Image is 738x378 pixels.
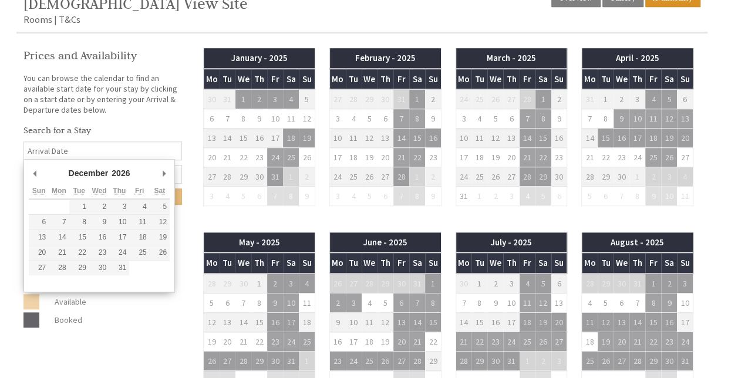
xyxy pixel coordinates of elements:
td: 19 [487,148,503,167]
td: 2 [487,187,503,206]
td: 30 [235,274,251,293]
td: 8 [409,109,425,129]
button: 1 [69,200,89,214]
td: 19 [299,129,315,148]
td: 9 [425,187,441,206]
td: 7 [393,109,409,129]
td: 1 [409,89,425,109]
td: 3 [283,274,299,293]
button: 5 [150,200,170,214]
abbr: Saturday [154,187,166,195]
td: 18 [645,129,661,148]
td: 10 [661,187,677,206]
td: 30 [456,274,471,293]
td: 15 [409,129,425,148]
td: 27 [503,167,519,187]
td: 12 [661,109,677,129]
td: 22 [535,148,551,167]
td: 17 [456,148,471,167]
td: 28 [520,89,535,109]
td: 26 [487,167,503,187]
button: 3 [109,200,129,214]
td: 6 [378,187,393,206]
th: Th [251,69,267,89]
button: 12 [150,215,170,230]
th: Mo [204,252,220,273]
button: 31 [109,261,129,275]
td: 10 [329,129,345,148]
td: 11 [283,109,299,129]
th: May - 2025 [204,232,315,252]
td: 4 [520,187,535,206]
td: 27 [204,167,220,187]
th: Sa [409,252,425,273]
td: 4 [220,187,235,206]
td: 27 [329,89,345,109]
th: Tu [220,252,235,273]
td: 4 [645,89,661,109]
th: Fr [393,252,409,273]
td: 23 [251,148,267,167]
abbr: Sunday [32,187,46,195]
td: 3 [629,89,645,109]
th: Tu [598,252,614,273]
th: Sa [283,69,299,89]
td: 6 [204,109,220,129]
td: 11 [645,109,661,129]
td: 1 [409,167,425,187]
th: Fr [267,69,283,89]
td: 8 [283,187,299,206]
td: 18 [283,129,299,148]
td: 26 [299,148,315,167]
th: We [614,69,629,89]
td: 29 [535,167,551,187]
td: 26 [329,274,345,293]
td: 17 [267,129,283,148]
td: 31 [220,89,235,109]
td: 26 [362,167,378,187]
td: 27 [503,89,519,109]
td: 14 [582,129,598,148]
th: Su [425,69,441,89]
td: 30 [204,89,220,109]
td: 9 [551,109,567,129]
td: 31 [582,89,598,109]
th: We [487,69,503,89]
td: 17 [329,148,345,167]
td: 5 [582,187,598,206]
th: Sa [283,252,299,273]
td: 27 [346,274,362,293]
button: 25 [129,245,149,260]
button: 14 [49,230,69,245]
td: 13 [378,129,393,148]
button: 4 [129,200,149,214]
a: Rooms [23,13,52,26]
td: 10 [456,129,471,148]
th: Th [629,252,645,273]
td: 1 [283,167,299,187]
td: 30 [551,167,567,187]
td: 3 [456,109,471,129]
td: 3 [204,187,220,206]
th: Fr [267,252,283,273]
td: 30 [378,89,393,109]
td: 18 [471,148,487,167]
td: 7 [582,109,598,129]
td: 7 [520,109,535,129]
td: 10 [629,109,645,129]
td: 9 [645,187,661,206]
th: We [614,252,629,273]
td: 31 [393,89,409,109]
th: Mo [456,69,471,89]
button: Previous Month [29,164,41,182]
td: 7 [267,187,283,206]
td: 29 [598,167,614,187]
th: Su [299,69,315,89]
h2: Prices and Availability [23,48,182,62]
td: 21 [582,148,598,167]
td: 1 [598,89,614,109]
th: Sa [409,69,425,89]
td: 20 [204,148,220,167]
th: August - 2025 [582,232,693,252]
td: 7 [614,187,629,206]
